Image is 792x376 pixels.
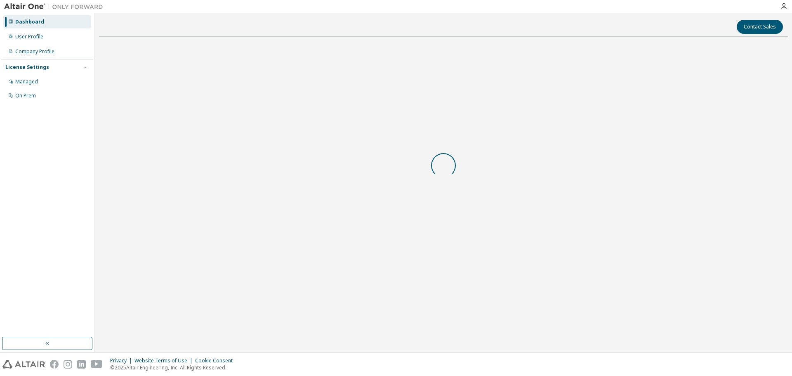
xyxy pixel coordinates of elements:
div: On Prem [15,92,36,99]
img: linkedin.svg [77,360,86,369]
img: youtube.svg [91,360,103,369]
div: License Settings [5,64,49,71]
div: Privacy [110,357,134,364]
div: Dashboard [15,19,44,25]
img: altair_logo.svg [2,360,45,369]
div: User Profile [15,33,43,40]
img: Altair One [4,2,107,11]
p: © 2025 Altair Engineering, Inc. All Rights Reserved. [110,364,238,371]
img: facebook.svg [50,360,59,369]
div: Company Profile [15,48,54,55]
div: Cookie Consent [195,357,238,364]
div: Managed [15,78,38,85]
div: Website Terms of Use [134,357,195,364]
button: Contact Sales [737,20,783,34]
img: instagram.svg [64,360,72,369]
